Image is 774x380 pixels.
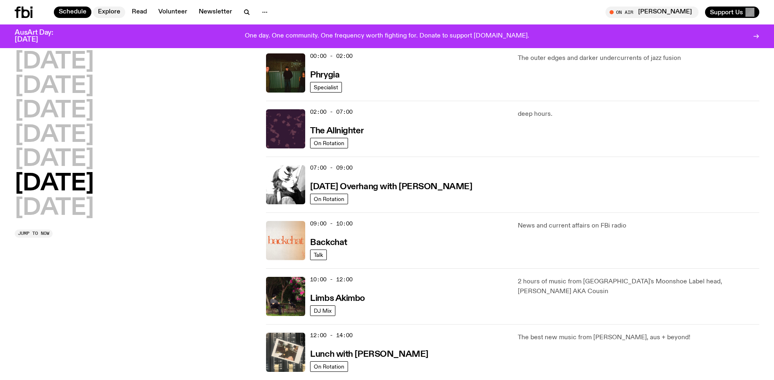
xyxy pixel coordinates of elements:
button: [DATE] [15,197,94,220]
p: The outer edges and darker undercurrents of jazz fusion [518,53,759,63]
span: On Rotation [314,196,344,202]
a: Read [127,7,152,18]
a: Explore [93,7,125,18]
a: Talk [310,250,327,260]
span: On Rotation [314,363,344,369]
h3: Phrygia [310,71,339,80]
img: A polaroid of Ella Avni in the studio on top of the mixer which is also located in the studio. [266,333,305,372]
span: On Rotation [314,140,344,146]
a: Schedule [54,7,91,18]
a: Specialist [310,82,342,93]
span: 00:00 - 02:00 [310,52,353,60]
span: DJ Mix [314,307,332,314]
a: The Allnighter [310,125,364,135]
p: deep hours. [518,109,759,119]
span: 12:00 - 14:00 [310,331,353,339]
h3: Limbs Akimbo [310,294,365,303]
p: 2 hours of music from [GEOGRAPHIC_DATA]'s Moonshoe Label head, [PERSON_NAME] AKA Cousin [518,277,759,296]
img: Jackson sits at an outdoor table, legs crossed and gazing at a black and brown dog also sitting a... [266,277,305,316]
button: [DATE] [15,75,94,98]
p: One day. One community. One frequency worth fighting for. Donate to support [DOMAIN_NAME]. [245,33,529,40]
button: [DATE] [15,99,94,122]
span: 10:00 - 12:00 [310,276,353,283]
span: Talk [314,252,323,258]
img: A greeny-grainy film photo of Bela, John and Bindi at night. They are standing in a backyard on g... [266,53,305,93]
h3: [DATE] Overhang with [PERSON_NAME] [310,183,472,191]
span: 09:00 - 10:00 [310,220,353,228]
button: [DATE] [15,172,94,195]
a: DJ Mix [310,305,335,316]
button: On Air[PERSON_NAME] [605,7,699,18]
span: 02:00 - 07:00 [310,108,353,116]
a: Backchat [310,237,347,247]
a: Phrygia [310,69,339,80]
span: Specialist [314,84,338,90]
a: On Rotation [310,361,348,372]
a: [DATE] Overhang with [PERSON_NAME] [310,181,472,191]
span: Support Us [710,9,743,16]
button: Support Us [705,7,759,18]
h3: AusArt Day: [DATE] [15,29,67,43]
button: [DATE] [15,148,94,171]
img: An overexposed, black and white profile of Kate, shot from the side. She is covering her forehead... [266,165,305,204]
span: Jump to now [18,231,49,236]
a: On Rotation [310,138,348,148]
p: News and current affairs on FBi radio [518,221,759,231]
button: Jump to now [15,230,53,238]
span: 07:00 - 09:00 [310,164,353,172]
a: On Rotation [310,194,348,204]
h3: Lunch with [PERSON_NAME] [310,350,428,359]
h3: Backchat [310,239,347,247]
button: [DATE] [15,124,94,147]
a: Limbs Akimbo [310,293,365,303]
button: [DATE] [15,51,94,73]
h3: The Allnighter [310,127,364,135]
a: Newsletter [194,7,237,18]
a: Lunch with [PERSON_NAME] [310,349,428,359]
a: Volunteer [153,7,192,18]
p: The best new music from [PERSON_NAME], aus + beyond! [518,333,759,342]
